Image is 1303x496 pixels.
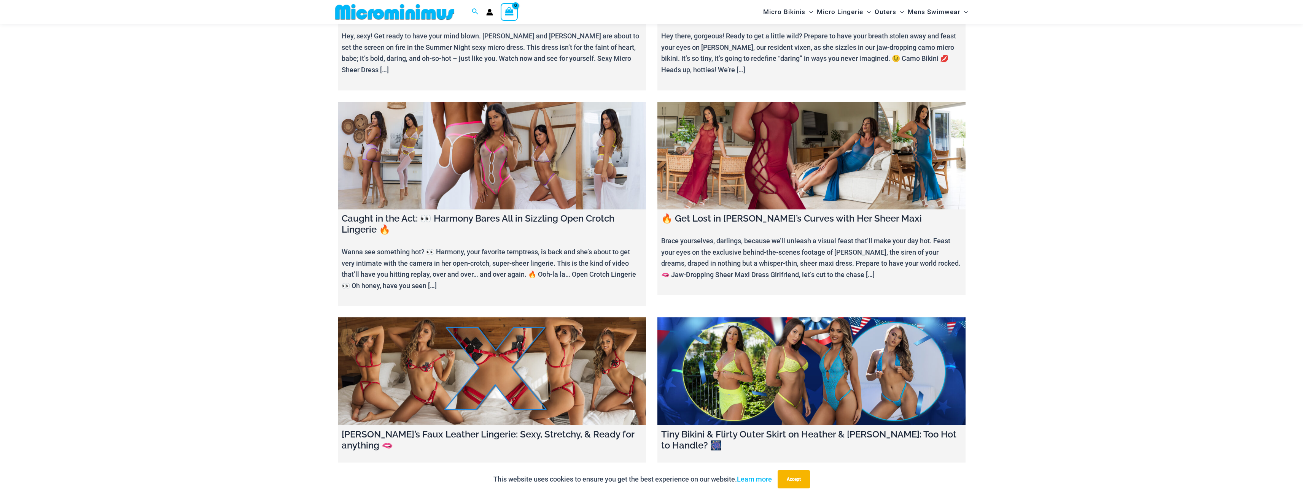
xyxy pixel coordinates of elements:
p: Hey, sexy! Get ready to have your mind blown. [PERSON_NAME] and [PERSON_NAME] are about to set th... [342,30,642,76]
a: Jadey’s Faux Leather Lingerie: Sexy, Stretchy, & Ready for anything 🫦 [338,317,646,425]
a: View Shopping Cart, empty [501,3,518,21]
p: Get ready to have your jaws hit the floor because we’ve got something sinfully delicious for your... [342,462,642,496]
nav: Site Navigation [760,1,971,23]
h4: Tiny Bikini & Flirty Outer Skirt on Heather & [PERSON_NAME]: Too Hot to Handle? 🎆 [661,429,962,451]
p: Brace yourselves, darlings, because we’ll unleash a visual feast that’ll make your day hot. Feast... [661,235,962,280]
h4: Caught in the Act: 👀 Harmony Bares All in Sizzling Open Crotch Lingerie 🔥 [342,213,642,235]
span: Mens Swimwear [908,2,960,22]
a: Learn more [737,475,772,483]
a: Account icon link [486,9,493,16]
span: Menu Toggle [896,2,904,22]
span: Micro Lingerie [817,2,863,22]
h4: [PERSON_NAME]’s Faux Leather Lingerie: Sexy, Stretchy, & Ready for anything 🫦 [342,429,642,451]
p: Hey there, gorgeous! Ready to get a little wild? Prepare to have your breath stolen away and feas... [661,30,962,76]
span: Menu Toggle [805,2,813,22]
span: Micro Bikinis [763,2,805,22]
span: Outers [875,2,896,22]
p: This website uses cookies to ensure you get the best experience on our website. [493,474,772,485]
a: Tiny Bikini & Flirty Outer Skirt on Heather & Jadey: Too Hot to Handle? 🎆 [657,317,966,425]
img: MM SHOP LOGO FLAT [332,3,457,21]
span: Menu Toggle [960,2,968,22]
a: Caught in the Act: 👀 Harmony Bares All in Sizzling Open Crotch Lingerie 🔥 [338,102,646,210]
a: Mens SwimwearMenu ToggleMenu Toggle [906,2,970,22]
a: OutersMenu ToggleMenu Toggle [873,2,906,22]
p: Wanna see something hot? 👀 Harmony, your favorite temptress, is back and she’s about to get very ... [342,246,642,292]
a: 🔥 Get Lost in Heather’s Curves with Her Sheer Maxi [657,102,966,210]
a: Micro LingerieMenu ToggleMenu Toggle [815,2,873,22]
a: Search icon link [472,7,479,17]
span: Menu Toggle [863,2,871,22]
a: Micro BikinisMenu ToggleMenu Toggle [761,2,815,22]
button: Accept [778,470,810,488]
h4: 🔥 Get Lost in [PERSON_NAME]’s Curves with Her Sheer Maxi [661,213,962,224]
